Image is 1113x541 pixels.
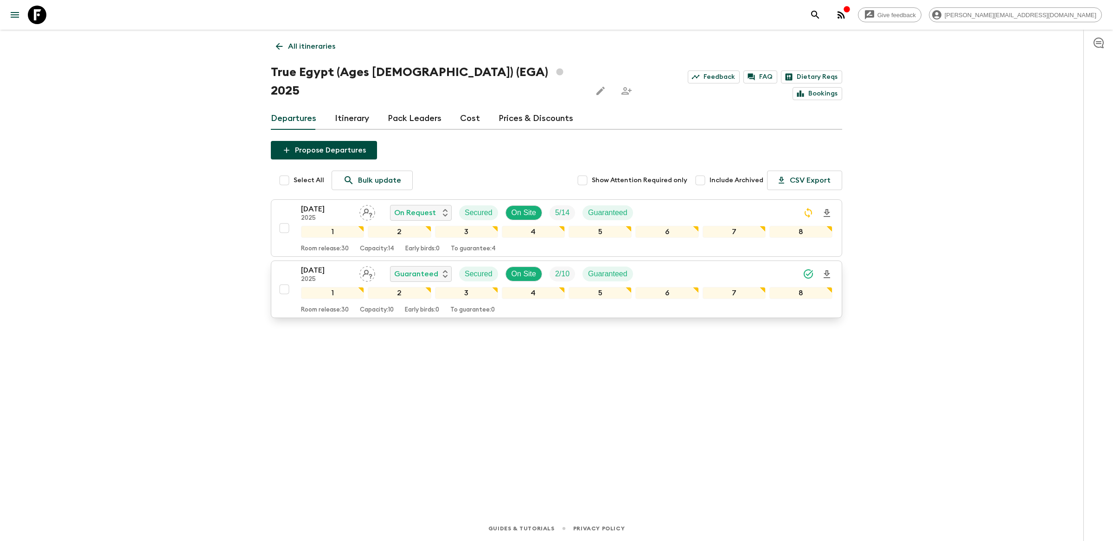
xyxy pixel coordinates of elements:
span: Give feedback [872,12,921,19]
p: Guaranteed [588,207,627,218]
div: Trip Fill [550,267,575,281]
p: Capacity: 14 [360,245,394,253]
p: 5 / 14 [555,207,569,218]
span: Show Attention Required only [592,176,687,185]
p: 2 / 10 [555,268,569,280]
p: Early birds: 0 [405,306,439,314]
a: Departures [271,108,316,130]
p: Bulk update [358,175,401,186]
div: Secured [459,205,498,220]
p: Capacity: 10 [360,306,394,314]
a: All itineraries [271,37,340,56]
p: 2025 [301,215,352,222]
p: Room release: 30 [301,306,349,314]
button: search adventures [806,6,825,24]
svg: Download Onboarding [821,269,832,280]
svg: Sync Required - Changes detected [803,207,814,218]
a: Dietary Reqs [781,70,842,83]
button: CSV Export [767,171,842,190]
button: menu [6,6,24,24]
div: On Site [505,205,542,220]
span: Include Archived [710,176,763,185]
p: On Site [512,207,536,218]
a: Bulk update [332,171,413,190]
p: Secured [465,268,493,280]
a: Cost [460,108,480,130]
p: 2025 [301,276,352,283]
a: Itinerary [335,108,369,130]
a: Guides & Tutorials [488,523,555,534]
a: Bookings [793,87,842,100]
button: Propose Departures [271,141,377,159]
p: Room release: 30 [301,245,349,253]
span: Assign pack leader [359,269,375,276]
div: 8 [769,287,832,299]
div: 7 [703,287,766,299]
p: To guarantee: 4 [451,245,496,253]
div: 1 [301,287,364,299]
div: 5 [569,226,632,238]
div: 8 [769,226,832,238]
p: [DATE] [301,265,352,276]
div: 1 [301,226,364,238]
span: Select All [294,176,324,185]
p: Guaranteed [394,268,438,280]
p: All itineraries [288,41,335,52]
p: Early birds: 0 [405,245,440,253]
a: Prices & Discounts [499,108,573,130]
p: Secured [465,207,493,218]
div: 6 [635,226,698,238]
a: Give feedback [858,7,921,22]
p: [DATE] [301,204,352,215]
div: 7 [703,226,766,238]
a: Privacy Policy [573,523,625,534]
div: 4 [502,287,565,299]
div: 3 [435,287,498,299]
p: Guaranteed [588,268,627,280]
p: On Site [512,268,536,280]
p: On Request [394,207,436,218]
h1: True Egypt (Ages [DEMOGRAPHIC_DATA]) (EGA) 2025 [271,63,584,100]
div: 6 [635,287,698,299]
div: 2 [368,226,431,238]
svg: Synced Successfully [803,268,814,280]
a: Feedback [688,70,740,83]
button: [DATE]2025Assign pack leaderGuaranteedSecuredOn SiteTrip FillGuaranteed12345678Room release:30Cap... [271,261,842,318]
span: [PERSON_NAME][EMAIL_ADDRESS][DOMAIN_NAME] [940,12,1101,19]
a: FAQ [743,70,777,83]
span: Assign pack leader [359,208,375,215]
p: To guarantee: 0 [450,306,495,314]
svg: Download Onboarding [821,208,832,219]
div: 4 [502,226,565,238]
div: 5 [569,287,632,299]
a: Pack Leaders [388,108,441,130]
div: [PERSON_NAME][EMAIL_ADDRESS][DOMAIN_NAME] [929,7,1102,22]
span: Share this itinerary [617,82,636,100]
div: On Site [505,267,542,281]
div: 2 [368,287,431,299]
div: Trip Fill [550,205,575,220]
div: 3 [435,226,498,238]
button: Edit this itinerary [591,82,610,100]
button: [DATE]2025Assign pack leaderOn RequestSecuredOn SiteTrip FillGuaranteed12345678Room release:30Cap... [271,199,842,257]
div: Secured [459,267,498,281]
